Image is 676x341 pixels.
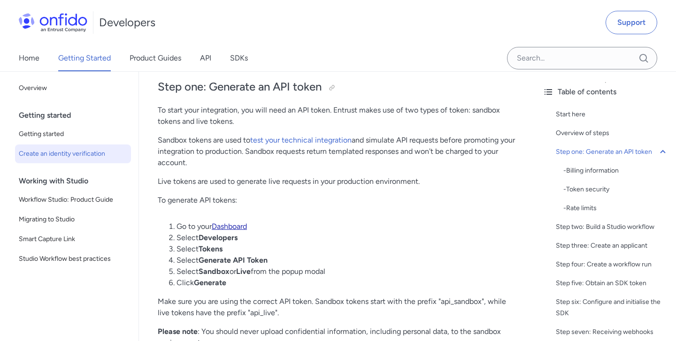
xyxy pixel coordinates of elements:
li: Click [177,277,516,288]
a: Product Guides [130,45,181,71]
span: Smart Capture Link [19,234,127,245]
a: Getting Started [58,45,111,71]
a: Migrating to Studio [15,210,131,229]
img: Onfido Logo [19,13,87,32]
a: Step seven: Receiving webhooks [556,326,668,338]
p: Live tokens are used to generate live requests in your production environment. [158,176,516,187]
a: Home [19,45,39,71]
span: Migrating to Studio [19,214,127,225]
h2: Step one: Generate an API token [158,79,516,95]
span: Workflow Studio: Product Guide [19,194,127,205]
div: Getting started [19,106,135,125]
a: test your technical integration [250,136,352,144]
strong: Generate [194,278,226,287]
p: To start your integration, you will need an API token. Entrust makes use of two types of token: s... [158,105,516,127]
div: Table of contents [543,86,668,98]
li: Select [177,255,516,266]
a: Support [606,11,657,34]
strong: Developers [199,233,238,242]
a: -Billing information [563,165,668,176]
strong: Live [236,267,251,276]
a: -Token security [563,184,668,195]
span: Getting started [19,129,127,140]
div: - Rate limits [563,203,668,214]
li: Select [177,232,516,243]
a: Workflow Studio: Product Guide [15,190,131,209]
strong: Sandbox [199,267,230,276]
span: Studio Workflow best practices [19,253,127,265]
li: Select or from the popup modal [177,266,516,277]
a: Dashboard [212,222,247,231]
span: Overview [19,83,127,94]
a: Overview of steps [556,128,668,139]
h1: Developers [99,15,155,30]
a: Step five: Obtain an SDK token [556,278,668,289]
div: - Billing information [563,165,668,176]
a: Step three: Create an applicant [556,240,668,251]
li: Select [177,243,516,255]
strong: Tokens [199,244,223,253]
a: Studio Workflow best practices [15,250,131,268]
span: Create an identity verification [19,148,127,159]
strong: Please note [158,327,198,336]
a: Step one: Generate an API token [556,146,668,158]
p: Sandbox tokens are used to and simulate API requests before promoting your integration to product... [158,135,516,168]
a: Create an identity verification [15,144,131,163]
a: SDKs [230,45,248,71]
a: Getting started [15,125,131,144]
a: Start here [556,109,668,120]
div: - Token security [563,184,668,195]
a: Step two: Build a Studio workflow [556,221,668,233]
a: Step four: Create a workflow run [556,259,668,270]
a: -Rate limits [563,203,668,214]
p: To generate API tokens: [158,195,516,206]
a: Step six: Configure and initialise the SDK [556,296,668,319]
div: Working with Studio [19,172,135,190]
a: Overview [15,79,131,98]
a: Smart Capture Link [15,230,131,249]
strong: Generate API Token [199,256,268,265]
a: API [200,45,211,71]
p: Make sure you are using the correct API token. Sandbox tokens start with the prefix "api_sandbox"... [158,296,516,318]
input: Onfido search input field [507,47,657,69]
li: Go to your [177,221,516,232]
